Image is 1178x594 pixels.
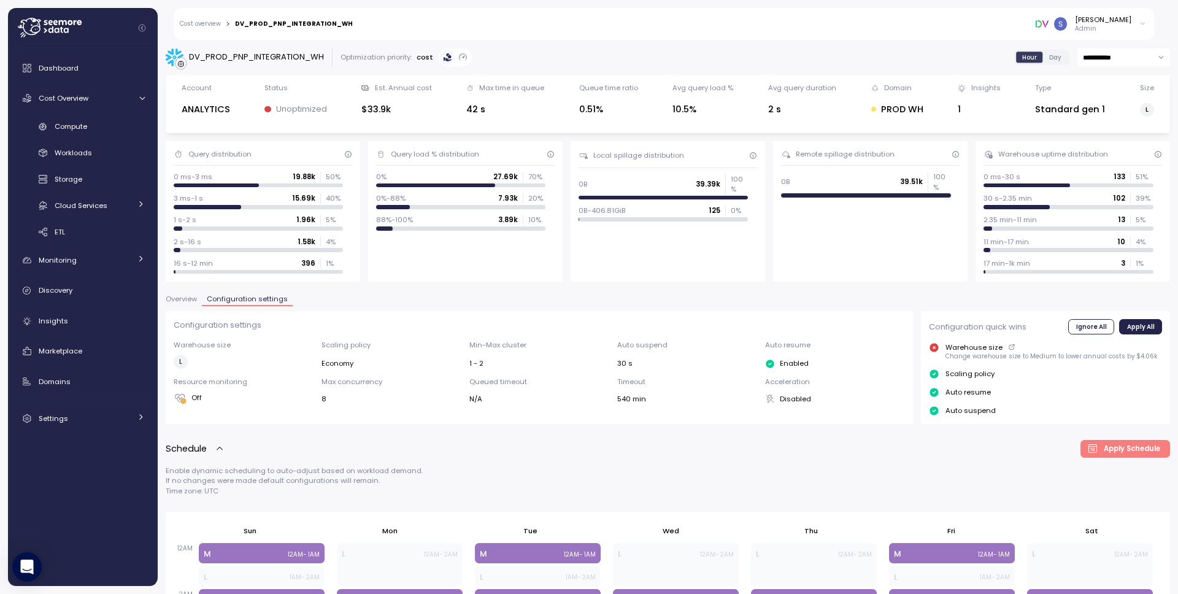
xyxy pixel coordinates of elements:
[417,52,433,62] p: cost
[55,201,107,210] span: Cloud Services
[765,394,905,404] div: Disabled
[498,193,518,203] p: 7.93k
[39,285,72,295] span: Discovery
[189,51,324,63] div: DV_PROD_PNP_INTEGRATION_WH
[1136,193,1153,203] p: 39 %
[1118,215,1125,225] p: 13
[617,377,757,387] p: Timeout
[1049,53,1061,62] span: Day
[466,102,544,117] div: 42 s
[377,520,404,542] button: Mon
[672,102,733,117] div: 10.5%
[321,340,461,350] p: Scaling policy
[174,193,203,203] p: 3 ms-1 s
[174,258,213,268] p: 16 s-12 min
[929,321,1026,333] p: Configuration quick wins
[39,377,71,387] span: Domains
[700,550,734,559] p: 12AM - 2AM
[1114,172,1125,182] p: 133
[39,255,77,265] span: Monitoring
[342,548,345,560] p: L
[469,394,609,404] div: N/A
[237,520,263,542] button: Sun
[945,342,1003,352] p: Warehouse size
[174,392,314,404] div: Off
[264,83,288,93] div: Status
[1085,526,1098,536] p: Sat
[1024,542,1156,587] div: L12AM- 2AM
[768,83,836,93] div: Avg query duration
[376,193,406,203] p: 0%-88%
[1035,102,1105,117] div: Standard gen 1
[1114,550,1148,559] p: 12AM - 2AM
[166,466,1170,496] p: Enable dynamic scheduling to auto-adjust based on workload demand. If no changes were made defaul...
[804,526,818,536] p: Thu
[288,550,320,559] p: 12AM - 1AM
[301,258,315,268] p: 396
[798,520,824,542] button: Thu
[39,346,82,356] span: Marketplace
[958,102,1000,117] div: 1
[1080,440,1171,458] button: Apply Schedule
[984,237,1029,247] p: 11 min-17 min
[1075,15,1131,25] div: [PERSON_NAME]
[13,195,153,215] a: Cloud Services
[1076,320,1107,333] span: Ignore All
[1104,441,1160,457] span: Apply Schedule
[617,340,757,350] p: Auto suspend
[945,406,996,415] p: Auto suspend
[663,526,679,536] p: Wed
[13,369,153,394] a: Domains
[871,102,923,117] div: PROD WH
[579,179,588,189] p: 0B
[180,21,221,27] a: Cost overview
[523,526,537,536] p: Tue
[1113,193,1125,203] p: 102
[984,172,1020,182] p: 0 ms-30 s
[593,150,684,160] div: Local spillage distribution
[971,83,1001,93] div: Insights
[480,571,483,584] p: L
[179,355,182,368] span: L
[469,340,609,350] p: Min-Max cluster
[166,296,197,303] span: Overview
[1140,83,1154,93] div: Size
[13,86,153,110] a: Cost Overview
[13,279,153,303] a: Discovery
[984,215,1037,225] p: 2.35 min-11 min
[886,565,1018,588] div: L1AM- 2AM
[998,149,1108,159] div: Warehouse uptime distribution
[13,406,153,431] a: Settings
[528,193,545,203] p: 20 %
[39,63,79,73] span: Dashboard
[174,237,201,247] p: 2 s-16 s
[945,387,991,397] p: Auto resume
[296,215,315,225] p: 1.96k
[469,377,609,387] p: Queued timeout
[566,573,596,582] p: 1AM - 2AM
[731,206,748,215] p: 0 %
[978,550,1010,559] p: 12AM - 1AM
[174,172,212,182] p: 0 ms-3 ms
[579,83,638,93] div: Queue time ratio
[1079,520,1104,542] button: Sat
[235,21,353,27] div: DV_PROD_PNP_INTEGRATION_WH
[1136,258,1153,268] p: 1 %
[174,215,196,225] p: 1 s-2 s
[469,358,609,368] div: 1 - 2
[696,179,720,189] p: 39.39k
[39,93,88,103] span: Cost Overview
[1117,237,1125,247] p: 10
[13,143,153,163] a: Workloads
[1035,83,1051,93] div: Type
[610,542,742,587] div: L12AM- 2AM
[618,548,622,560] p: L
[894,548,901,560] p: M
[13,248,153,272] a: Monitoring
[182,102,230,117] div: ANALYTICS
[293,172,315,182] p: 19.88k
[900,177,923,187] p: 39.51k
[1032,548,1036,560] p: L
[765,358,905,368] div: Enabled
[341,52,412,62] div: Optimization priority:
